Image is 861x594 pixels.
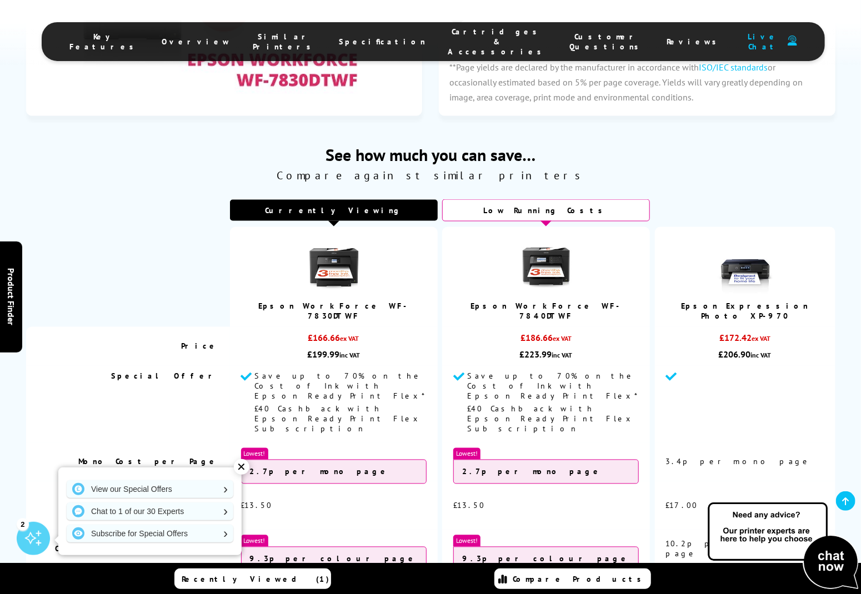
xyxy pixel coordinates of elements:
span: ex VAT [553,335,572,343]
span: Reviews [667,37,722,47]
span: Key Features [69,32,139,52]
p: **Page yields are declared by the manufacturer in accordance with or occasionally estimated based... [439,49,835,117]
div: ✕ [234,459,249,475]
a: Epson WorkForce WF-7840DTWF [470,301,622,321]
span: Recently Viewed (1) [182,574,329,584]
span: Lowest! [453,535,480,547]
a: Compare Products [494,568,651,589]
span: £13.50 [453,501,485,511]
span: Similar Printers [253,32,317,52]
span: Lowest! [241,448,268,460]
div: 2.7p per mono page [241,460,427,484]
span: Lowest! [241,535,268,547]
span: Product Finder [6,269,17,326]
div: Low Running Costs [442,199,650,222]
span: Colour Cost per Page [55,544,219,554]
img: epson-xp-970-front-new-small.jpg [717,238,773,294]
img: epson-wf-7840-front-subscription-small.jpg [518,238,574,294]
span: Overview [162,37,231,47]
span: £40 Cashback with Epson ReadyPrint Flex Subscription [255,404,422,434]
a: Recently Viewed (1) [174,568,331,589]
img: user-headset-duotone.svg [788,36,797,46]
span: Compare against similar printers [26,168,835,183]
span: Mono Cost per Page [78,457,219,467]
div: £223.99 [453,349,639,360]
div: £199.99 [241,349,427,360]
span: £13.50 [241,501,273,511]
a: ISO/IEC standards [699,62,768,73]
div: 2.7p per mono page [453,460,639,484]
a: Chat to 1 of our 30 Experts [67,502,233,520]
span: inc VAT [339,351,360,360]
span: 10.2p per colour page [666,539,788,559]
span: Special Offer [111,371,219,381]
span: Specification [339,37,426,47]
img: Open Live Chat window [705,501,861,592]
div: £172.42 [666,333,824,349]
a: View our Special Offers [67,480,233,498]
span: £17.00 [666,501,698,511]
a: Subscribe for Special Offers [67,525,233,542]
span: Save up to 70% on the Cost of Ink with Epson ReadyPrint Flex* [467,371,637,401]
a: Epson WorkForce WF-7830DTWF [258,301,409,321]
span: Price [182,341,219,351]
span: Cartridges & Accessories [448,27,547,57]
div: Currently Viewing [230,200,438,221]
div: 9.3p per colour page [453,547,639,571]
span: See how much you can save… [26,144,835,165]
div: 2 [17,518,29,530]
span: ex VAT [752,335,770,343]
span: Save up to 70% on the Cost of Ink with Epson ReadyPrint Flex* [255,371,425,401]
img: epson-wf-7830dtwf-front-subscription-med.jpg [306,238,362,294]
span: ex VAT [341,335,359,343]
span: £40 Cashback with Epson ReadyPrint Flex Subscription [467,404,634,434]
span: Compare Products [513,574,647,584]
span: inc VAT [552,351,573,360]
span: Live Chat [744,32,782,52]
span: inc VAT [751,351,772,360]
div: £206.90 [666,349,824,360]
span: Lowest! [453,448,480,460]
a: Epson Expression Photo XP-970 [682,301,809,321]
div: £186.66 [453,333,639,349]
div: £166.66 [241,333,427,349]
span: Customer Questions [569,32,644,52]
span: 3.4p per mono page [666,457,812,467]
div: 9.3p per colour page [241,547,427,571]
